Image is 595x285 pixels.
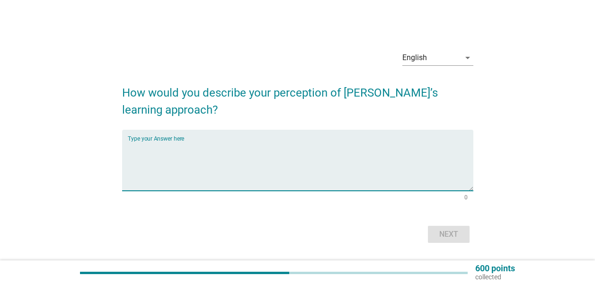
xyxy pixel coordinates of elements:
i: arrow_drop_down [462,52,473,63]
div: English [402,53,427,62]
h2: How would you describe your perception of [PERSON_NAME]’s learning approach? [122,75,473,118]
p: collected [475,273,515,281]
p: 600 points [475,264,515,273]
div: 0 [464,195,468,200]
textarea: Type your Answer here [128,141,473,191]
